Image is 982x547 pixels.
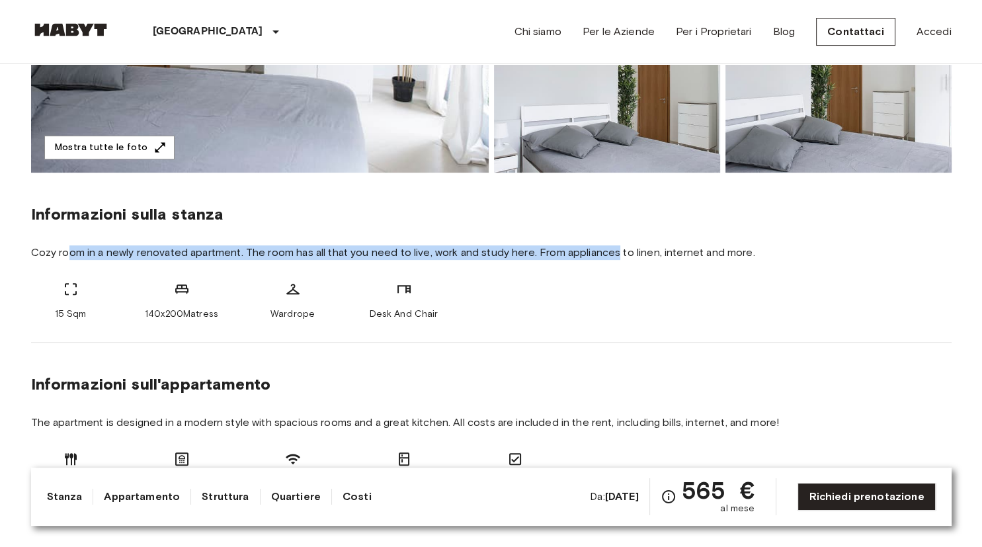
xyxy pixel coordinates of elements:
[917,24,952,40] a: Accedi
[369,308,438,321] span: Desk And Chair
[772,24,795,40] a: Blog
[676,24,752,40] a: Per i Proprietari
[271,489,321,505] a: Quartiere
[798,483,935,511] a: Richiedi prenotazione
[682,478,755,502] span: 565 €
[514,24,561,40] a: Chi siamo
[31,245,952,260] span: Cozy room in a newly renovated apartment. The room has all that you need to live, work and study ...
[590,489,638,504] span: Da:
[583,24,655,40] a: Per le Aziende
[55,308,87,321] span: 15 Sqm
[153,24,263,40] p: [GEOGRAPHIC_DATA]
[816,18,895,46] a: Contattaci
[145,308,218,321] span: 140x200Matress
[31,23,110,36] img: Habyt
[605,490,639,503] b: [DATE]
[47,489,83,505] a: Stanza
[720,502,755,515] span: al mese
[202,489,249,505] a: Struttura
[343,489,372,505] a: Costi
[31,415,952,430] span: The apartment is designed in a modern style with spacious rooms and a great kitchen. All costs ar...
[44,136,175,160] button: Mostra tutte le foto
[661,489,676,505] svg: Verifica i dettagli delle spese nella sezione 'Riassunto dei Costi'. Si prega di notare che gli s...
[270,308,315,321] span: Wardrope
[31,374,271,394] span: Informazioni sull'appartamento
[31,204,952,224] span: Informazioni sulla stanza
[104,489,180,505] a: Appartamento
